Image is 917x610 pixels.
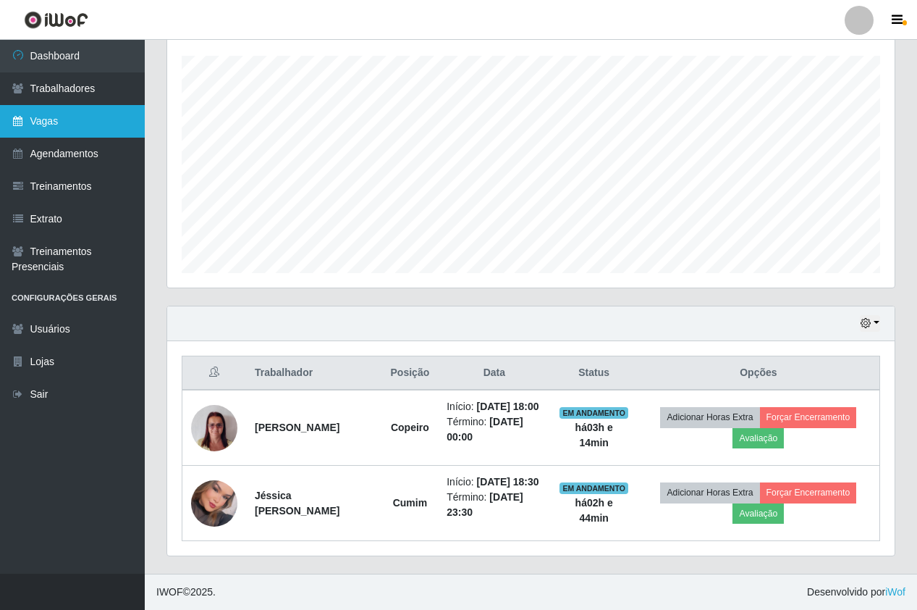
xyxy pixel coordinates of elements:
th: Posição [382,356,439,390]
span: EM ANDAMENTO [559,482,628,494]
th: Status [551,356,638,390]
button: Adicionar Horas Extra [660,407,759,427]
span: IWOF [156,586,183,598]
li: Término: [447,414,541,445]
button: Adicionar Horas Extra [660,482,759,503]
strong: Jéssica [PERSON_NAME] [255,490,339,517]
button: Forçar Encerramento [760,482,857,503]
th: Data [438,356,550,390]
strong: Cumim [393,497,427,509]
li: Início: [447,475,541,490]
time: [DATE] 18:30 [476,476,538,488]
span: EM ANDAMENTO [559,407,628,419]
li: Início: [447,399,541,414]
img: 1752940593841.jpeg [191,470,237,536]
strong: há 02 h e 44 min [575,497,613,524]
button: Forçar Encerramento [760,407,857,427]
strong: [PERSON_NAME] [255,422,339,433]
th: Opções [638,356,880,390]
span: © 2025 . [156,585,216,600]
th: Trabalhador [246,356,382,390]
strong: Copeiro [391,422,429,433]
strong: há 03 h e 14 min [575,422,613,448]
li: Término: [447,490,541,520]
img: CoreUI Logo [24,11,88,29]
img: 1704290796442.jpeg [191,397,237,459]
span: Desenvolvido por [807,585,905,600]
button: Avaliação [732,428,784,448]
a: iWof [885,586,905,598]
button: Avaliação [732,504,784,524]
time: [DATE] 18:00 [476,401,538,412]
